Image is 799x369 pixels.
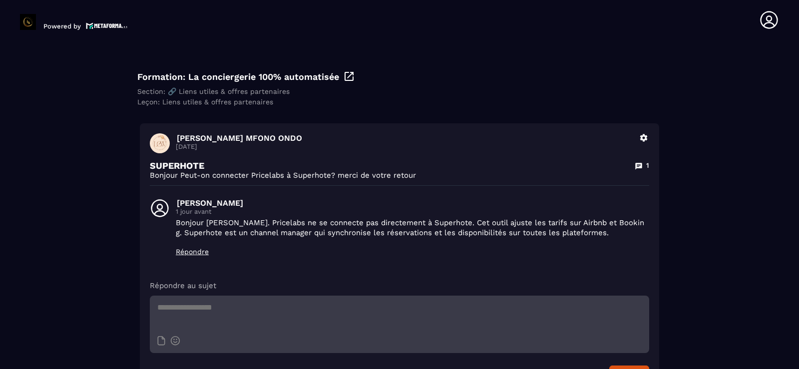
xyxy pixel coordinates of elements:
div: Section: 🔗 Liens utiles & offres partenaires [137,87,662,95]
p: SUPERHOTE [150,160,204,171]
p: 1 jour avant [176,208,649,215]
div: Formation: La conciergerie 100% automatisée [137,70,662,82]
p: 1 [646,161,649,170]
p: Répondre au sujet [150,281,649,291]
p: Bonjour [PERSON_NAME]. Pricelabs ne se connecte pas directement à Superhote. Cet outil ajuste les... [176,218,649,238]
p: [PERSON_NAME] [177,198,649,208]
img: logo-branding [20,14,36,30]
p: Répondre [176,248,649,256]
p: Bonjour Peut-on connecter Pricelabs à Superhote? merci de votre retour [150,171,649,180]
p: [DATE] [176,143,633,150]
p: [PERSON_NAME] MFONO ONDO [177,133,633,143]
div: Leçon: Liens utiles & offres partenaires [137,98,662,106]
img: logo [86,21,128,30]
p: Powered by [43,22,81,30]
